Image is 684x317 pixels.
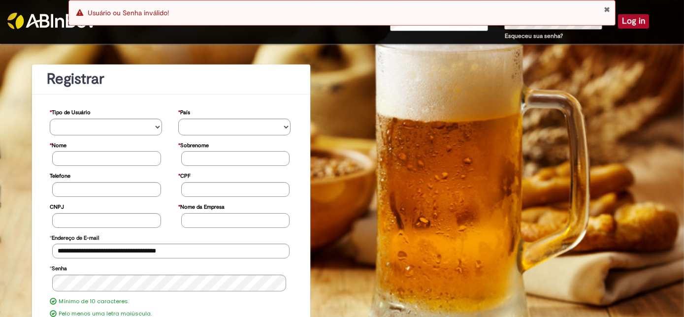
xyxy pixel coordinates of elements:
label: Nome da Empresa [178,199,225,213]
label: Mínimo de 10 caracteres. [59,298,129,306]
img: ABInbev-white.png [7,13,96,29]
button: Close Notification [604,5,610,13]
label: Tipo de Usuário [50,104,91,119]
label: País [178,104,190,119]
label: Senha [50,260,67,275]
label: Nome [50,137,66,152]
label: Endereço de E-mail [50,230,99,244]
label: CPF [178,168,191,182]
label: Telefone [50,168,70,182]
button: Log in [618,14,649,28]
a: Esqueceu sua senha? [505,32,563,40]
label: Sobrenome [178,137,209,152]
span: Usuário ou Senha inválido! [88,8,169,17]
label: CNPJ [50,199,64,213]
h1: Registrar [47,71,295,87]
